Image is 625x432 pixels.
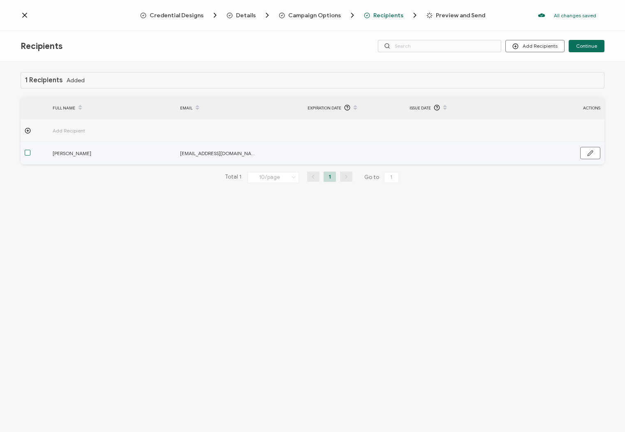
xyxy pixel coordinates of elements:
[176,101,303,115] div: EMAIL
[505,40,565,52] button: Add Recipients
[378,40,501,52] input: Search
[180,149,258,158] span: [EMAIL_ADDRESS][DOMAIN_NAME]
[140,11,485,19] div: Breadcrumb
[324,172,336,182] li: 1
[53,126,131,135] span: Add Recipient
[279,11,356,19] span: Campaign Options
[554,12,596,19] p: All changes saved
[364,11,419,19] span: Recipients
[21,41,62,51] span: Recipients
[288,12,341,19] span: Campaign Options
[227,11,271,19] span: Details
[25,77,62,84] h1: 1 Recipients
[225,172,241,183] span: Total 1
[308,103,341,113] span: Expiration Date
[53,149,131,158] span: [PERSON_NAME]
[49,101,176,115] div: FULL NAME
[576,44,597,49] span: Continue
[410,103,431,113] span: Issue Date
[436,12,485,19] span: Preview and Send
[248,172,299,183] input: Select
[236,12,256,19] span: Details
[67,77,85,84] span: Added
[373,12,403,19] span: Recipients
[569,40,604,52] button: Continue
[526,103,604,113] div: ACTIONS
[140,11,219,19] span: Credential Designs
[426,12,485,19] span: Preview and Send
[584,393,625,432] iframe: Chat Widget
[364,172,400,183] span: Go to
[150,12,204,19] span: Credential Designs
